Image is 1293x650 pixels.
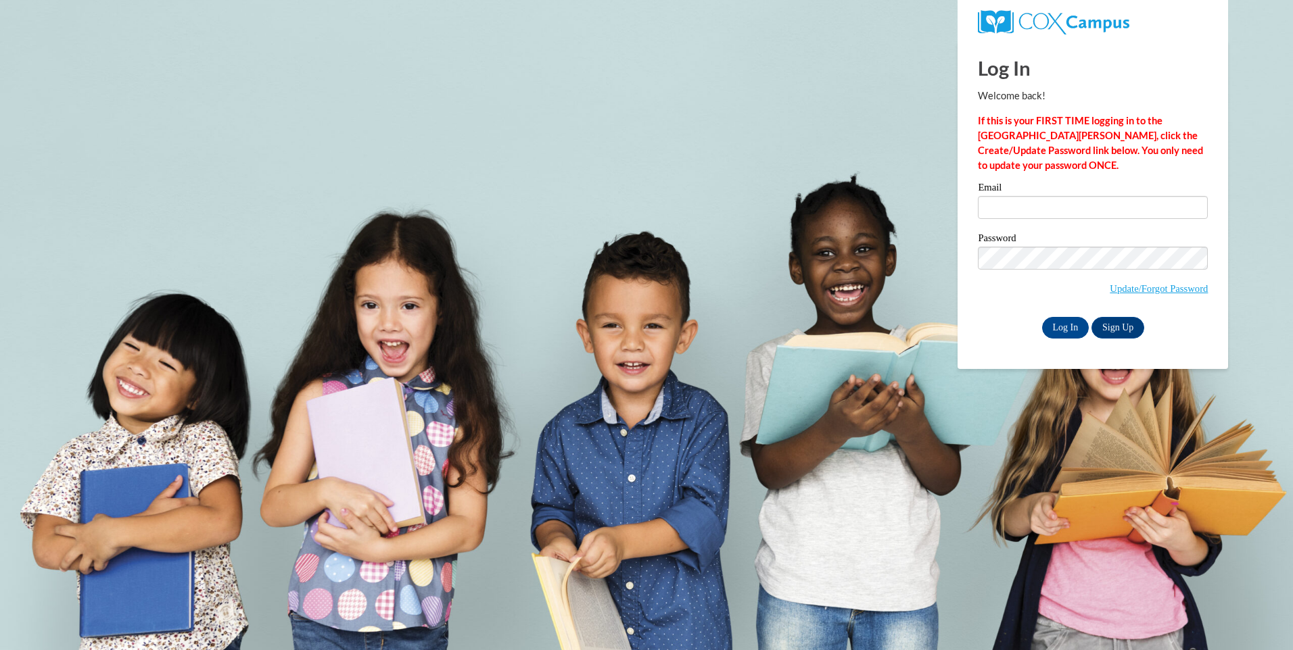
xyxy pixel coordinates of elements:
a: Update/Forgot Password [1110,283,1208,294]
label: Email [978,182,1208,196]
img: COX Campus [978,10,1129,34]
input: Log In [1042,317,1089,339]
a: Sign Up [1091,317,1144,339]
label: Password [978,233,1208,247]
h1: Log In [978,54,1208,82]
p: Welcome back! [978,89,1208,103]
a: COX Campus [978,16,1129,27]
strong: If this is your FIRST TIME logging in to the [GEOGRAPHIC_DATA][PERSON_NAME], click the Create/Upd... [978,115,1203,171]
